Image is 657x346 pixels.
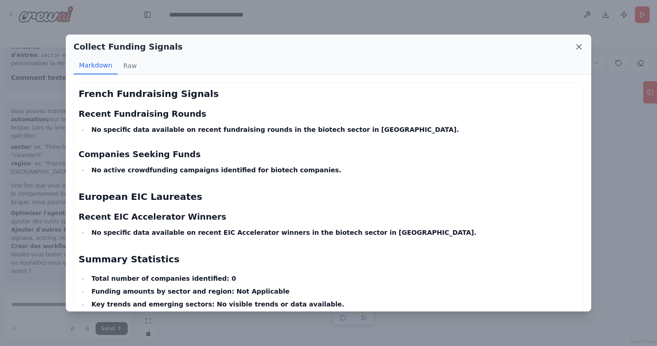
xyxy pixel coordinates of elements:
strong: No active crowdfunding campaigns identified for biotech companies. [91,166,341,174]
strong: Funding amounts by sector and region: Not Applicable [91,288,289,295]
h3: Recent EIC Accelerator Winners [79,210,578,223]
h2: French Fundraising Signals [79,87,578,100]
strong: No specific data available on recent EIC Accelerator winners in the biotech sector in [GEOGRAPHIC... [91,229,476,236]
button: Markdown [74,57,118,74]
h3: Companies Seeking Funds [79,148,578,161]
strong: Key trends and emerging sectors: No visible trends or data available. [91,301,344,308]
strong: No specific data available on recent fundraising rounds in the biotech sector in [GEOGRAPHIC_DATA]. [91,126,459,133]
h3: Recent Fundraising Rounds [79,108,578,120]
h2: Collect Funding Signals [74,40,183,53]
h2: European EIC Laureates [79,190,578,203]
button: Raw [118,57,142,74]
strong: Total number of companies identified: 0 [91,275,236,282]
h2: Summary Statistics [79,253,578,266]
